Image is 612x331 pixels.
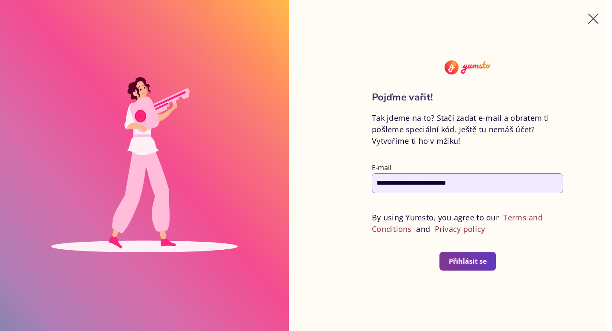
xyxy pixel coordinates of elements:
button: Přihlásit se [439,252,496,271]
img: Yumsto logo [372,60,563,74]
a: Privacy policy [435,224,485,234]
a: Terms and Conditions [372,212,543,234]
div: Přihlásit se [449,257,487,266]
p: By using Yumsto, you agree to our and [372,212,563,235]
p: Tak jdeme na to? Stačí zadat e-mail a obratem ti pošleme speciální kód. Ještě tu nemáš účet? Vytv... [372,112,563,147]
label: E-mail [372,163,391,172]
h2: Pojďme vařit! [372,91,563,104]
